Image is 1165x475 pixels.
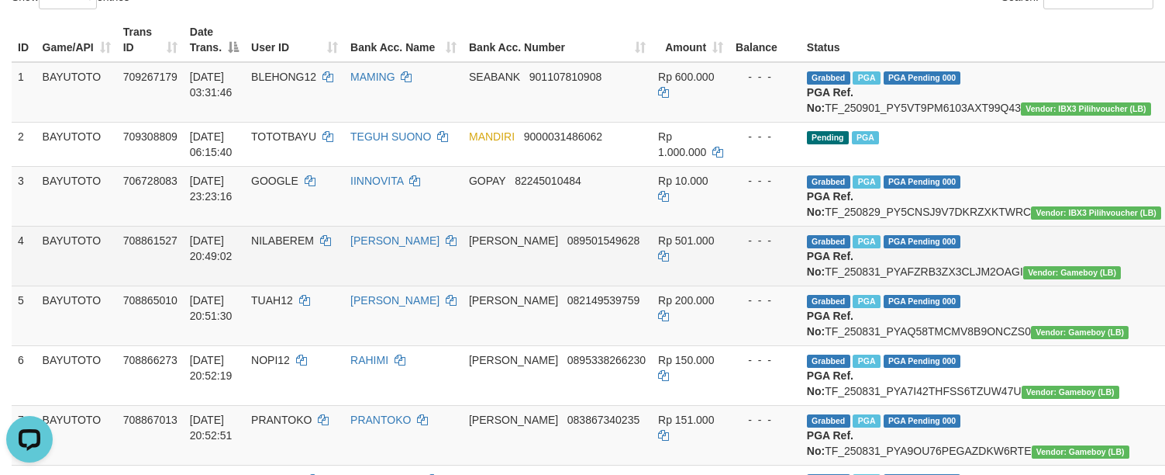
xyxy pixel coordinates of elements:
span: PGA Pending [884,295,961,308]
span: Vendor URL: https://dashboard.q2checkout.com/secure [1032,446,1129,459]
span: Marked by aeojona [853,414,880,428]
span: Vendor URL: https://dashboard.q2checkout.com/secure [1031,206,1161,220]
button: Open LiveChat chat widget [6,6,53,53]
a: TEGUH SUONO [350,130,431,143]
span: PRANTOKO [251,414,312,426]
span: NOPI12 [251,354,290,366]
span: SEABANK [469,71,520,83]
td: BAYUTOTO [36,286,117,345]
span: Rp 150.000 [658,354,714,366]
td: 4 [12,226,36,286]
span: Grabbed [807,175,850,189]
span: PGA Pending [884,235,961,248]
span: [DATE] 20:51:30 [190,294,233,322]
span: 708865010 [123,294,178,307]
span: Rp 151.000 [658,414,714,426]
span: Grabbed [807,295,850,308]
b: PGA Ref. No: [807,190,853,218]
span: PGA Pending [884,175,961,189]
th: Trans ID: activate to sort column ascending [117,18,184,62]
span: Grabbed [807,71,850,85]
span: TOTOTBAYU [251,130,316,143]
span: Copy 083867340235 to clipboard [567,414,639,426]
th: Balance [729,18,801,62]
td: BAYUTOTO [36,122,117,166]
span: Marked by aeojona [853,235,880,248]
td: 5 [12,286,36,345]
td: BAYUTOTO [36,345,117,405]
td: BAYUTOTO [36,226,117,286]
span: Copy 901107810908 to clipboard [529,71,601,83]
b: PGA Ref. No: [807,369,853,397]
td: 7 [12,405,36,465]
span: Marked by aeojona [853,175,880,189]
span: 708867013 [123,414,178,426]
span: [DATE] 20:52:51 [190,414,233,442]
a: IINNOVITA [350,175,403,187]
a: [PERSON_NAME] [350,234,439,247]
th: Date Trans.: activate to sort column descending [184,18,245,62]
span: Grabbed [807,355,850,368]
div: - - - [736,352,794,368]
div: - - - [736,293,794,308]
th: User ID: activate to sort column ascending [245,18,344,62]
span: Pending [807,131,849,144]
span: [DATE] 06:15:40 [190,130,233,158]
td: BAYUTOTO [36,405,117,465]
td: BAYUTOTO [36,166,117,226]
span: [PERSON_NAME] [469,414,558,426]
td: BAYUTOTO [36,62,117,123]
div: - - - [736,129,794,144]
span: NILABEREM [251,234,314,247]
span: 708866273 [123,354,178,366]
a: RAHIMI [350,354,388,366]
span: [DATE] 20:49:02 [190,234,233,262]
span: Grabbed [807,235,850,248]
div: - - - [736,173,794,189]
span: PGA Pending [884,414,961,428]
span: MANDIRI [469,130,515,143]
span: Vendor URL: https://dashboard.q2checkout.com/secure [1031,326,1129,339]
span: 709308809 [123,130,178,143]
div: - - - [736,233,794,248]
td: 6 [12,345,36,405]
span: [PERSON_NAME] [469,234,558,247]
span: Copy 0895338266230 to clipboard [567,354,646,366]
span: [PERSON_NAME] [469,354,558,366]
span: BLEHONG12 [251,71,316,83]
span: [DATE] 23:23:16 [190,175,233,203]
span: 709267179 [123,71,178,83]
th: ID [12,18,36,62]
span: Marked by aeojona [853,295,880,308]
a: PRANTOKO [350,414,411,426]
b: PGA Ref. No: [807,250,853,278]
span: GOOGLE [251,175,298,187]
span: [DATE] 20:52:19 [190,354,233,382]
th: Bank Acc. Number: activate to sort column ascending [463,18,652,62]
span: Marked by aeocindy [853,71,880,85]
span: [PERSON_NAME] [469,294,558,307]
b: PGA Ref. No: [807,86,853,114]
span: Rp 10.000 [658,175,708,187]
div: - - - [736,412,794,428]
span: Rp 1.000.000 [658,130,706,158]
a: MAMING [350,71,395,83]
span: [DATE] 03:31:46 [190,71,233,99]
span: PGA Pending [884,71,961,85]
span: Rp 200.000 [658,294,714,307]
span: Copy 082149539759 to clipboard [567,294,639,307]
span: Copy 9000031486062 to clipboard [524,130,602,143]
span: TUAH12 [251,294,293,307]
td: 3 [12,166,36,226]
th: Bank Acc. Name: activate to sort column ascending [344,18,463,62]
span: Rp 600.000 [658,71,714,83]
span: Copy 089501549628 to clipboard [567,234,639,247]
td: 1 [12,62,36,123]
span: 708861527 [123,234,178,247]
b: PGA Ref. No: [807,429,853,457]
span: 706728083 [123,175,178,187]
span: Vendor URL: https://dashboard.q2checkout.com/secure [1021,102,1151,116]
span: Grabbed [807,414,850,428]
span: Rp 501.000 [658,234,714,247]
a: [PERSON_NAME] [350,294,439,307]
